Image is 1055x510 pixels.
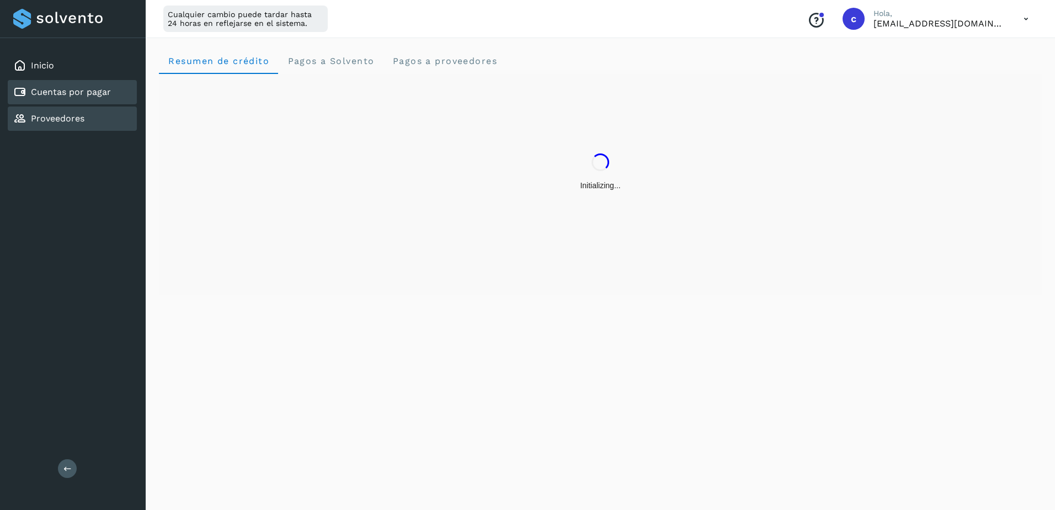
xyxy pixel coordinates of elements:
[873,18,1006,29] p: cxp@53cargo.com
[8,54,137,78] div: Inicio
[873,9,1006,18] p: Hola,
[31,113,84,124] a: Proveedores
[31,60,54,71] a: Inicio
[31,87,111,97] a: Cuentas por pagar
[8,80,137,104] div: Cuentas por pagar
[8,107,137,131] div: Proveedores
[168,56,269,66] span: Resumen de crédito
[163,6,328,32] div: Cualquier cambio puede tardar hasta 24 horas en reflejarse en el sistema.
[392,56,497,66] span: Pagos a proveedores
[287,56,374,66] span: Pagos a Solvento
